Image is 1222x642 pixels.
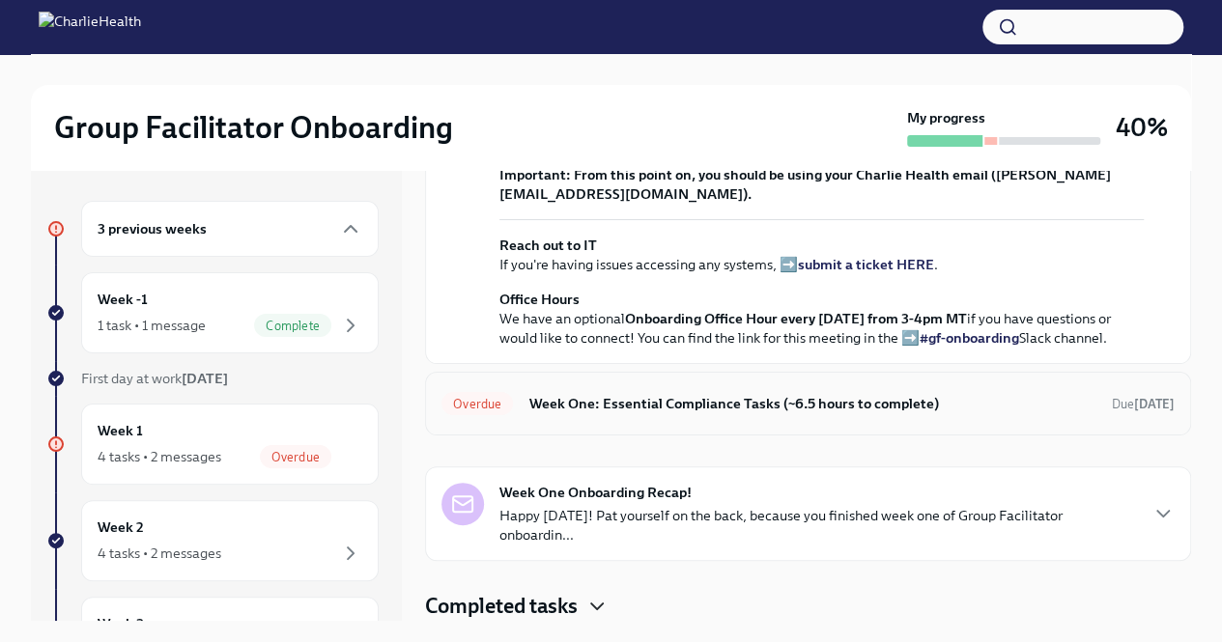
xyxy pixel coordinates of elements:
h6: Week -1 [98,289,148,310]
h6: 3 previous weeks [98,218,207,239]
strong: Onboarding Office Hour every [DATE] from 3-4pm MT [625,310,967,327]
span: Due [1112,397,1175,411]
strong: Important: [499,166,571,183]
div: 4 tasks • 2 messages [98,447,221,466]
h3: 40% [1116,110,1168,145]
div: 3 previous weeks [81,201,379,257]
a: Week 14 tasks • 2 messagesOverdue [46,404,379,485]
div: Completed tasks [425,592,1191,621]
a: First day at work[DATE] [46,369,379,388]
a: OverdueWeek One: Essential Compliance Tasks (~6.5 hours to complete)Due[DATE] [441,388,1175,419]
a: Week -11 task • 1 messageComplete [46,272,379,353]
p: If you're having issues accessing any systems, ➡️ . [499,236,1144,274]
a: submit a ticket HERE [798,256,934,273]
span: Overdue [260,450,331,464]
strong: Reach out to IT [499,237,597,254]
span: First day at work [81,370,228,387]
a: #gf-onboarding [920,329,1019,347]
strong: [DATE] [182,370,228,387]
strong: Week One Onboarding Recap! [499,483,692,502]
span: Overdue [441,397,513,411]
p: We have an optional if you have questions or would like to connect! You can find the link for thi... [499,290,1144,348]
strong: My progress [907,108,985,127]
h2: Group Facilitator Onboarding [54,108,453,147]
div: 1 task • 1 message [98,316,206,335]
h6: Week 3 [98,613,144,634]
p: Happy [DATE]! Pat yourself on the back, because you finished week one of Group Facilitator onboar... [499,506,1136,544]
h6: Week One: Essential Compliance Tasks (~6.5 hours to complete) [528,393,1096,414]
h6: Week 1 [98,420,143,441]
h4: Completed tasks [425,592,578,621]
span: August 25th, 2025 09:00 [1112,395,1175,413]
h6: Week 2 [98,516,144,538]
img: CharlieHealth [39,12,141,42]
strong: Office Hours [499,291,580,308]
a: Week 24 tasks • 2 messages [46,500,379,581]
span: Complete [254,319,331,333]
div: 4 tasks • 2 messages [98,544,221,563]
strong: [DATE] [1134,397,1175,411]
